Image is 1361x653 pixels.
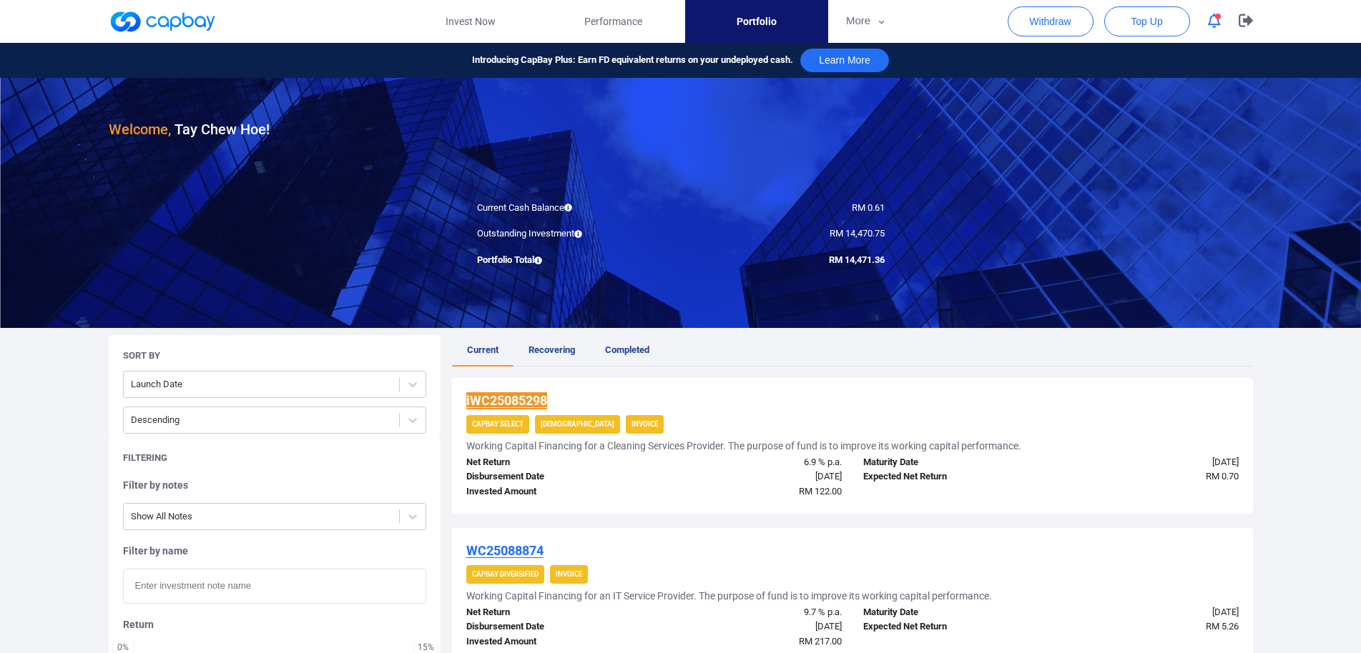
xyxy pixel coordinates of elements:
[632,420,658,428] strong: Invoice
[109,121,171,138] span: Welcome,
[472,53,793,68] span: Introducing CapBay Plus: Earn FD equivalent returns on your undeployed cash.
[1206,621,1239,632] span: RM 5.26
[123,569,426,604] input: Enter investment note name
[605,344,649,355] span: Completed
[116,643,130,652] div: 0 %
[418,643,434,652] div: 15 %
[123,479,426,492] h5: Filter by notes
[1008,6,1094,36] button: Withdraw
[467,344,498,355] span: Current
[852,202,885,213] span: RM 0.61
[830,228,885,239] span: RM 14,470.75
[456,605,654,620] div: Net Return
[654,455,853,470] div: 6.9 % p.a.
[853,455,1051,470] div: Maturity Date
[829,254,885,265] span: RM 14,471.36
[466,589,992,602] h5: Working Capital Financing for an IT Service Provider. The purpose of fund is to improve its worki...
[584,14,642,29] span: Performance
[654,619,853,634] div: [DATE]
[799,636,842,647] span: RM 217.00
[737,14,777,29] span: Portfolio
[853,619,1051,634] div: Expected Net Return
[123,544,426,557] h5: Filter by name
[472,420,524,428] strong: CapBay Select
[456,634,654,649] div: Invested Amount
[799,486,842,497] span: RM 122.00
[466,226,681,241] div: Outstanding Investment
[541,420,614,428] strong: [DEMOGRAPHIC_DATA]
[466,393,547,408] u: iWC25085298
[1131,14,1162,29] span: Top Up
[466,543,544,558] u: WC25088874
[456,484,654,499] div: Invested Amount
[472,570,539,578] strong: CapBay Diversified
[123,618,426,631] h5: Return
[466,253,681,268] div: Portfolio Total
[1206,471,1239,482] span: RM 0.70
[466,201,681,216] div: Current Cash Balance
[123,452,167,464] h5: Filtering
[853,605,1051,620] div: Maturity Date
[1104,6,1190,36] button: Top Up
[109,118,270,141] h3: Tay Chew Hoe !
[529,344,575,355] span: Recovering
[1051,455,1249,470] div: [DATE]
[456,619,654,634] div: Disbursement Date
[556,570,582,578] strong: Invoice
[456,455,654,470] div: Net Return
[466,439,1021,452] h5: Working Capital Financing for a Cleaning Services Provider. The purpose of fund is to improve its...
[1051,605,1249,620] div: [DATE]
[654,605,853,620] div: 9.7 % p.a.
[654,469,853,484] div: [DATE]
[456,469,654,484] div: Disbursement Date
[800,49,889,72] button: Learn More
[853,469,1051,484] div: Expected Net Return
[123,349,160,362] h5: Sort By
